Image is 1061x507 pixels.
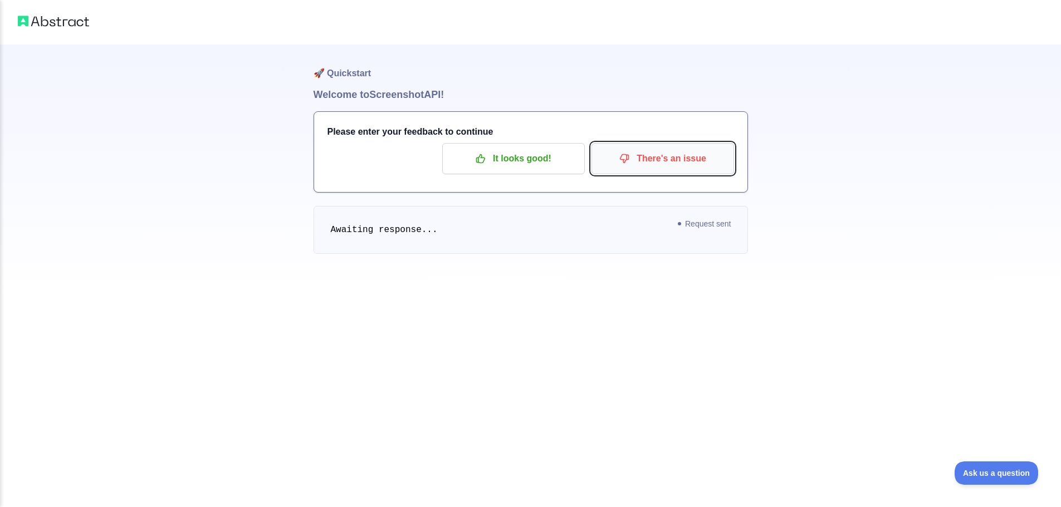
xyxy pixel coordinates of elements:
[314,87,748,102] h1: Welcome to Screenshot API!
[600,149,726,168] p: There's an issue
[955,461,1039,485] iframe: Toggle Customer Support
[331,225,438,235] span: Awaiting response...
[314,45,748,87] h1: 🚀 Quickstart
[451,149,576,168] p: It looks good!
[591,143,734,174] button: There's an issue
[442,143,585,174] button: It looks good!
[327,125,734,139] h3: Please enter your feedback to continue
[18,13,89,29] img: Abstract logo
[673,217,737,230] span: Request sent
